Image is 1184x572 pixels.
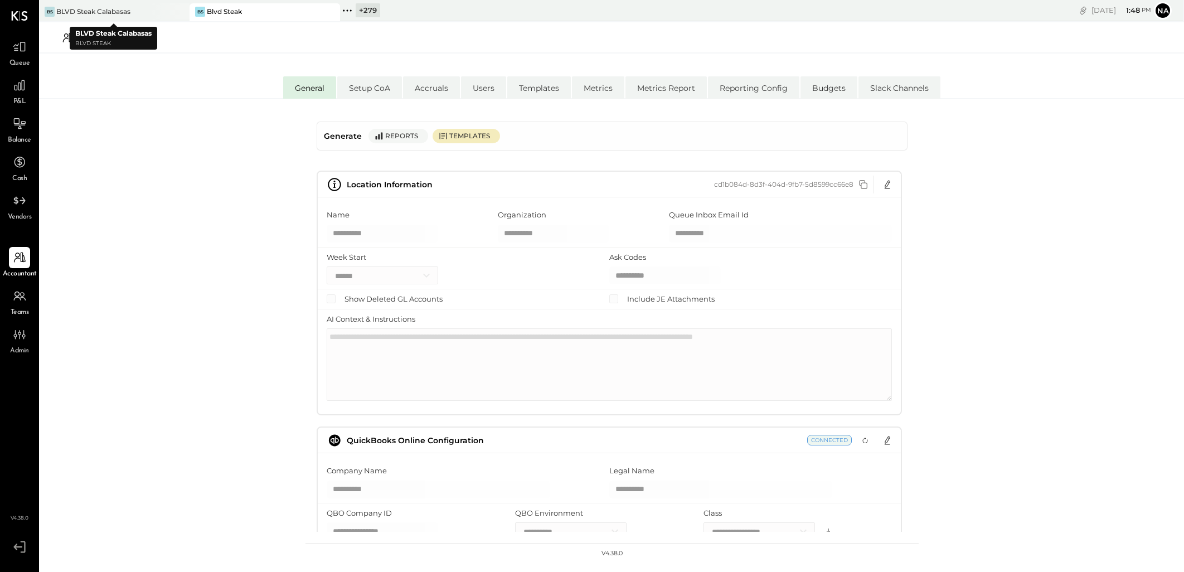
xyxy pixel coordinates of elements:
li: Metrics [572,76,624,99]
b: BLVD Steak Calabasas [75,29,152,37]
div: copy link [1078,4,1089,16]
div: BLVD Steak Calabasas [56,7,130,16]
label: Legal Name [609,466,654,476]
button: Na [1154,2,1172,20]
button: Templates [433,129,500,143]
label: Organization [498,210,546,220]
li: Budgets [800,76,857,99]
div: Templates [449,131,494,140]
label: Show Deleted GL Accounts [344,294,443,304]
li: Users [461,76,506,99]
a: Queue [1,36,38,69]
label: Class [703,508,722,518]
span: QuickBooks Online Configuration [347,435,484,445]
span: Admin [10,346,29,356]
div: Blvd Steak [207,7,242,16]
li: Setup CoA [337,76,402,99]
div: Reports [385,131,423,140]
a: Accountant [1,247,38,279]
div: BS [195,7,205,17]
li: General [283,76,336,99]
label: AI Context & Instructions [327,314,415,324]
span: Balance [8,135,31,146]
label: Ask Codes [609,252,646,263]
a: P&L [1,75,38,107]
span: Cash [12,174,27,184]
span: Teams [11,308,29,318]
p: Blvd Steak [75,39,152,49]
a: Vendors [1,190,38,222]
div: cd1b084d-8d3f-404d-9fb7-5d8599cc66e8 [714,180,853,188]
label: Include JE Attachments [627,294,715,304]
div: [DATE] [1091,5,1151,16]
li: Slack Channels [858,76,940,99]
span: Accountant [3,269,37,279]
li: Accruals [403,76,460,99]
button: Get classes from QBO (make sure token is "Connected") [819,522,837,540]
label: Queue Inbox Email Id [669,210,749,220]
h4: Generate [324,127,362,146]
label: QBO Environment [515,508,583,518]
span: P&L [13,97,26,107]
button: Copy id [857,178,870,191]
li: Templates [507,76,571,99]
span: Location Information [347,180,433,190]
span: Queue [9,59,30,69]
a: Admin [1,324,38,356]
label: Week Start [327,252,366,263]
li: Reporting Config [708,76,799,99]
span: Vendors [8,212,32,222]
div: BS [45,7,55,17]
label: Company Name [327,466,387,476]
label: Name [327,210,350,220]
button: Reports [368,129,428,143]
label: QBO Company ID [327,508,392,518]
div: v 4.38.0 [601,549,623,558]
a: Balance [1,113,38,146]
a: Cash [1,152,38,184]
span: Current Status: Connected [807,435,852,445]
li: Metrics Report [625,76,707,99]
a: Teams [1,285,38,318]
div: + 279 [356,3,380,17]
